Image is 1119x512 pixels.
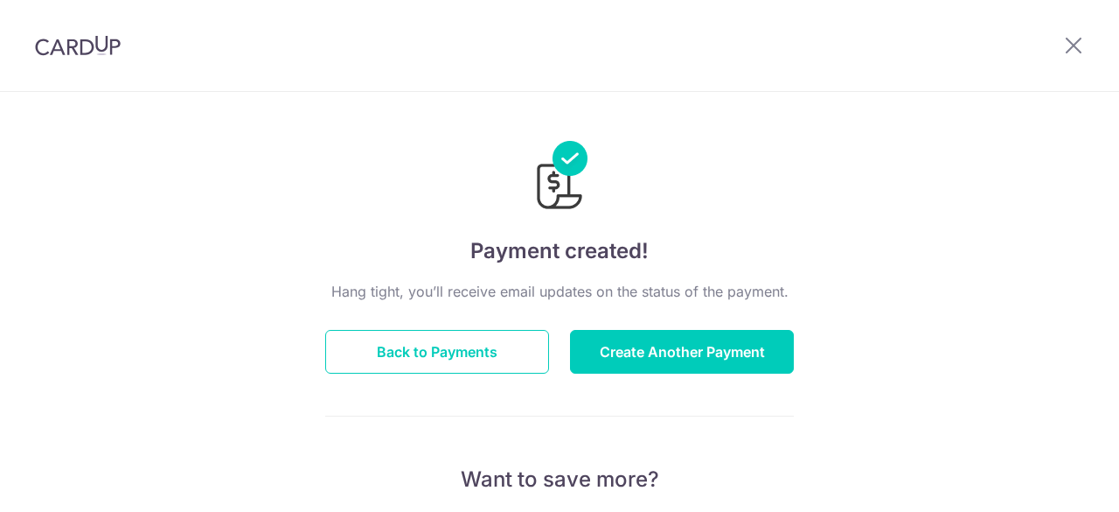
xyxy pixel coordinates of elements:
[35,35,121,56] img: CardUp
[325,235,794,267] h4: Payment created!
[325,281,794,302] p: Hang tight, you’ll receive email updates on the status of the payment.
[325,330,549,374] button: Back to Payments
[570,330,794,374] button: Create Another Payment
[1007,459,1102,503] iframe: Opens a widget where you can find more information
[325,466,794,494] p: Want to save more?
[532,141,587,214] img: Payments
